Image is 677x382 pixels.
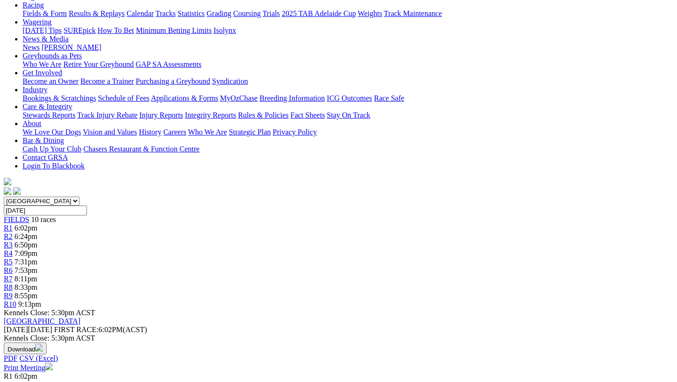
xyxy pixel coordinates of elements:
[384,9,442,17] a: Track Maintenance
[4,232,13,240] span: R2
[163,128,186,136] a: Careers
[4,292,13,300] a: R9
[15,372,38,380] span: 6:02pm
[4,215,29,223] a: FIELDS
[23,26,62,34] a: [DATE] Tips
[136,60,202,68] a: GAP SA Assessments
[4,249,13,257] a: R4
[54,326,98,334] span: FIRST RACE:
[151,94,218,102] a: Applications & Forms
[4,187,11,195] img: facebook.svg
[238,111,289,119] a: Rules & Policies
[23,86,47,94] a: Industry
[213,26,236,34] a: Isolynx
[23,9,673,18] div: Racing
[23,94,96,102] a: Bookings & Scratchings
[23,1,44,9] a: Racing
[15,241,38,249] span: 6:50pm
[291,111,325,119] a: Fact Sheets
[54,326,147,334] span: 6:02PM(ACST)
[374,94,404,102] a: Race Safe
[220,94,258,102] a: MyOzChase
[156,9,176,17] a: Tracks
[4,342,47,354] button: Download
[262,9,280,17] a: Trials
[327,94,372,102] a: ICG Outcomes
[19,354,58,362] a: CSV (Excel)
[35,344,43,351] img: download.svg
[63,60,134,68] a: Retire Your Greyhound
[4,283,13,291] a: R8
[63,26,95,34] a: SUREpick
[15,249,38,257] span: 7:09pm
[23,26,673,35] div: Wagering
[80,77,134,85] a: Become a Trainer
[233,9,261,17] a: Coursing
[23,162,85,170] a: Login To Blackbook
[4,354,17,362] a: PDF
[4,326,28,334] span: [DATE]
[23,128,81,136] a: We Love Our Dogs
[207,9,231,17] a: Grading
[4,317,80,325] a: [GEOGRAPHIC_DATA]
[23,43,39,51] a: News
[4,258,13,266] a: R5
[126,9,154,17] a: Calendar
[15,232,38,240] span: 6:24pm
[83,145,199,153] a: Chasers Restaurant & Function Centre
[15,266,38,274] span: 7:53pm
[23,18,52,26] a: Wagering
[178,9,205,17] a: Statistics
[4,266,13,274] a: R6
[15,292,38,300] span: 8:55pm
[229,128,271,136] a: Strategic Plan
[4,275,13,283] span: R7
[77,111,137,119] a: Track Injury Rebate
[23,77,673,86] div: Get Involved
[23,52,82,60] a: Greyhounds as Pets
[69,9,125,17] a: Results & Replays
[23,103,72,111] a: Care & Integrity
[23,60,673,69] div: Greyhounds as Pets
[4,354,673,363] div: Download
[31,215,56,223] span: 10 races
[13,187,21,195] img: twitter.svg
[23,111,673,119] div: Care & Integrity
[4,364,53,372] a: Print Meeting
[23,153,68,161] a: Contact GRSA
[23,69,62,77] a: Get Involved
[185,111,236,119] a: Integrity Reports
[23,43,673,52] div: News & Media
[260,94,325,102] a: Breeding Information
[23,111,75,119] a: Stewards Reports
[212,77,248,85] a: Syndication
[15,283,38,291] span: 8:33pm
[15,258,38,266] span: 7:31pm
[4,241,13,249] a: R3
[136,77,210,85] a: Purchasing a Greyhound
[4,309,95,317] span: Kennels Close: 5:30pm ACST
[98,94,149,102] a: Schedule of Fees
[273,128,317,136] a: Privacy Policy
[4,206,87,215] input: Select date
[23,35,69,43] a: News & Media
[4,300,16,308] a: R10
[358,9,382,17] a: Weights
[4,224,13,232] a: R1
[41,43,101,51] a: [PERSON_NAME]
[18,300,41,308] span: 9:13pm
[45,363,53,370] img: printer.svg
[23,60,62,68] a: Who We Are
[188,128,227,136] a: Who We Are
[23,77,79,85] a: Become an Owner
[139,111,183,119] a: Injury Reports
[23,94,673,103] div: Industry
[4,372,13,380] span: R1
